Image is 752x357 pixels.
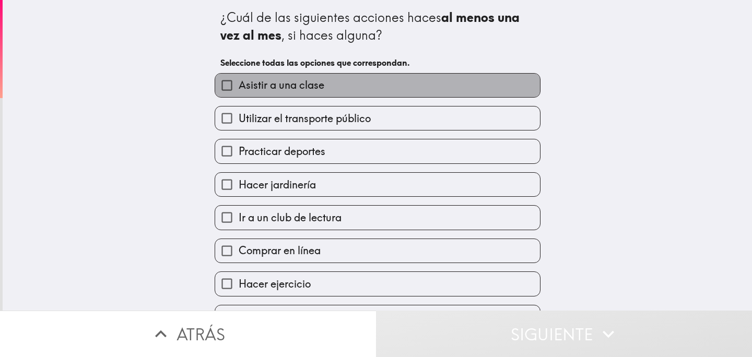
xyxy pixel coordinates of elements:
span: Hacer jardinería [239,177,316,192]
span: No hago ninguna de estas cosas al menos una vez al mes. [239,310,511,324]
button: Hacer ejercicio [215,272,540,295]
span: Utilizar el transporte público [239,111,371,126]
span: Ir a un club de lectura [239,210,342,225]
div: ¿Cuál de las siguientes acciones haces , si haces alguna? [220,9,535,44]
span: Practicar deportes [239,144,325,159]
button: Hacer jardinería [215,173,540,196]
button: Asistir a una clase [215,74,540,97]
b: al menos una vez al mes [220,9,523,43]
span: Hacer ejercicio [239,277,311,291]
button: Practicar deportes [215,139,540,163]
button: No hago ninguna de estas cosas al menos una vez al mes. [215,305,540,329]
button: Comprar en línea [215,239,540,263]
button: Siguiente [376,311,752,357]
button: Ir a un club de lectura [215,206,540,229]
button: Utilizar el transporte público [215,106,540,130]
span: Comprar en línea [239,243,321,258]
h6: Seleccione todas las opciones que correspondan. [220,57,535,68]
span: Asistir a una clase [239,78,324,92]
